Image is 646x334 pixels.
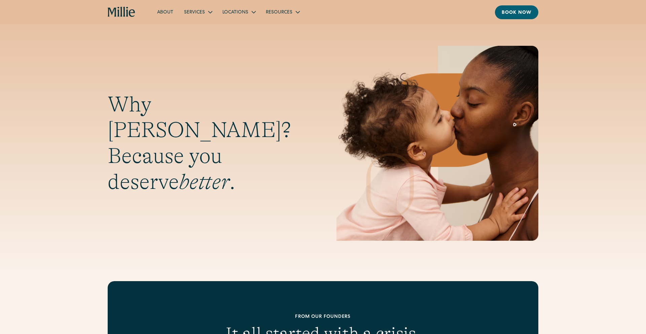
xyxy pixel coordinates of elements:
[179,170,229,194] em: better
[217,6,260,18] div: Locations
[266,9,292,16] div: Resources
[152,6,179,18] a: About
[502,9,532,16] div: Book now
[151,313,495,321] div: From our founders
[108,92,310,195] h1: Why [PERSON_NAME]? Because you deserve .
[336,46,538,241] img: Mother and baby sharing a kiss, highlighting the emotional bond and nurturing care at the heart o...
[184,9,205,16] div: Services
[179,6,217,18] div: Services
[260,6,304,18] div: Resources
[495,5,538,19] a: Book now
[222,9,248,16] div: Locations
[108,7,136,18] a: home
